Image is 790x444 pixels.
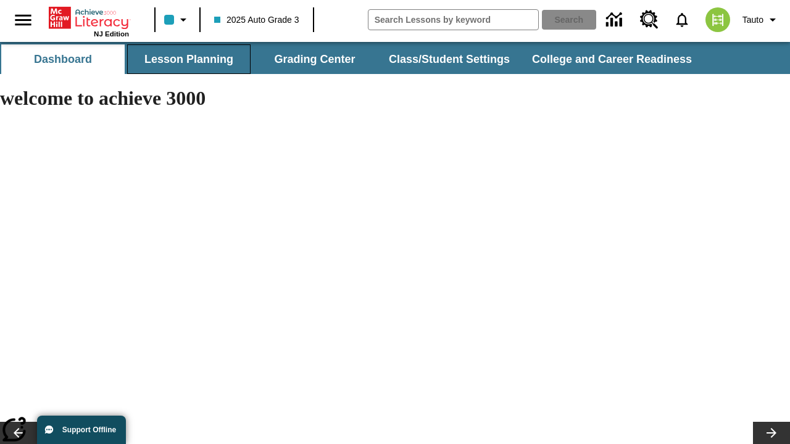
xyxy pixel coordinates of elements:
[49,6,129,30] a: Home
[742,14,763,27] span: Tauto
[698,4,738,36] button: Select a new avatar
[753,422,790,444] button: Lesson carousel, Next
[94,30,129,38] span: NJ Edition
[522,44,702,74] button: College and Career Readiness
[705,7,730,32] img: avatar image
[738,9,785,31] button: Profile/Settings
[1,44,125,74] button: Dashboard
[49,4,129,38] div: Home
[599,3,633,37] a: Data Center
[62,425,116,434] span: Support Offline
[37,416,126,444] button: Support Offline
[633,3,666,36] a: Resource Center, Will open in new tab
[127,44,251,74] button: Lesson Planning
[5,2,41,38] button: Open side menu
[379,44,520,74] button: Class/Student Settings
[253,44,376,74] button: Grading Center
[159,9,196,31] button: Class color is light blue. Change class color
[666,4,698,36] a: Notifications
[368,10,538,30] input: search field
[214,14,299,27] span: 2025 Auto Grade 3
